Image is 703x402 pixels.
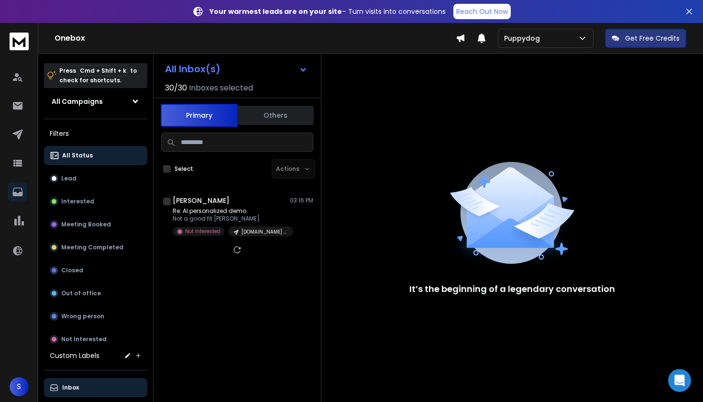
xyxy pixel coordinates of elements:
button: All Inbox(s) [157,59,315,78]
p: Out of office [61,290,101,297]
button: Out of office [44,284,147,303]
p: Not a good fit [PERSON_NAME] [173,215,287,223]
p: Meeting Completed [61,244,123,251]
h1: All Campaigns [52,97,103,106]
img: logo [10,33,29,50]
h3: Inboxes selected [189,82,253,94]
button: Inbox [44,378,147,397]
button: Others [237,105,314,126]
h1: [PERSON_NAME] [173,196,230,205]
p: Inbox [62,384,79,391]
span: Cmd + Shift + k [78,65,128,76]
button: Meeting Booked [44,215,147,234]
p: All Status [62,152,93,159]
h1: Onebox [55,33,456,44]
label: Select [175,165,193,173]
p: Meeting Booked [61,221,111,228]
button: Closed [44,261,147,280]
p: It’s the beginning of a legendary conversation [409,282,615,296]
button: S [10,377,29,396]
button: Meeting Completed [44,238,147,257]
p: Re: AI personalized demo [173,207,287,215]
p: Press to check for shortcuts. [59,66,137,85]
button: Lead [44,169,147,188]
button: Get Free Credits [605,29,686,48]
p: [DOMAIN_NAME] | SaaS Companies [242,228,287,235]
p: 03:16 PM [290,197,313,204]
p: – Turn visits into conversations [209,7,446,16]
button: Not Interested [44,330,147,349]
h3: Filters [44,127,147,140]
p: Interested [61,198,94,205]
p: Wrong person [61,313,104,320]
button: Primary [161,104,237,127]
p: Closed [61,267,83,274]
a: Reach Out Now [453,4,511,19]
p: Not Interested [185,228,220,235]
p: Puppydog [504,33,544,43]
div: Open Intercom Messenger [668,369,691,392]
p: Reach Out Now [456,7,508,16]
button: Wrong person [44,307,147,326]
h3: Custom Labels [50,351,99,360]
span: 30 / 30 [165,82,187,94]
p: Lead [61,175,77,182]
p: Not Interested [61,335,107,343]
button: Interested [44,192,147,211]
strong: Your warmest leads are on your site [209,7,342,16]
button: All Campaigns [44,92,147,111]
h1: All Inbox(s) [165,64,220,74]
p: Get Free Credits [625,33,680,43]
button: All Status [44,146,147,165]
